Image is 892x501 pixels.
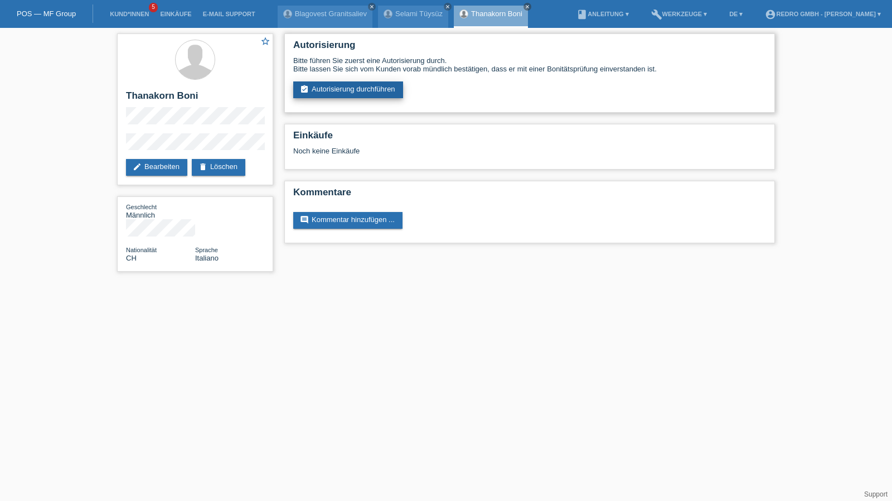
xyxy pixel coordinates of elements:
h2: Einkäufe [293,130,766,147]
a: Thanakorn Boni [471,9,522,18]
h2: Thanakorn Boni [126,90,264,107]
a: DE ▾ [724,11,748,17]
span: 5 [149,3,158,12]
i: close [525,4,530,9]
span: Sprache [195,247,218,253]
a: bookAnleitung ▾ [571,11,634,17]
a: editBearbeiten [126,159,187,176]
i: book [576,9,588,20]
span: Geschlecht [126,204,157,210]
a: Support [864,490,888,498]
div: Noch keine Einkäufe [293,147,766,163]
i: close [445,4,450,9]
a: account_circleRedro GmbH - [PERSON_NAME] ▾ [759,11,886,17]
a: Kund*innen [104,11,154,17]
a: Einkäufe [154,11,197,17]
a: commentKommentar hinzufügen ... [293,212,403,229]
i: star_border [260,36,270,46]
i: delete [198,162,207,171]
a: buildWerkzeuge ▾ [646,11,713,17]
a: Blagovest Granitsaliev [295,9,367,18]
a: close [444,3,452,11]
h2: Kommentare [293,187,766,204]
span: Nationalität [126,247,157,253]
div: Männlich [126,203,195,219]
i: close [369,4,375,9]
span: Italiano [195,254,219,262]
i: comment [300,215,309,224]
a: POS — MF Group [17,9,76,18]
span: Schweiz [126,254,137,262]
i: edit [133,162,142,171]
a: assignment_turned_inAutorisierung durchführen [293,81,403,98]
div: Bitte führen Sie zuerst eine Autorisierung durch. Bitte lassen Sie sich vom Kunden vorab mündlich... [293,56,766,73]
a: close [523,3,531,11]
i: build [651,9,662,20]
i: account_circle [765,9,776,20]
a: star_border [260,36,270,48]
a: close [368,3,376,11]
h2: Autorisierung [293,40,766,56]
a: deleteLöschen [192,159,245,176]
a: Selami Tüysüz [395,9,443,18]
i: assignment_turned_in [300,85,309,94]
a: E-Mail Support [197,11,261,17]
